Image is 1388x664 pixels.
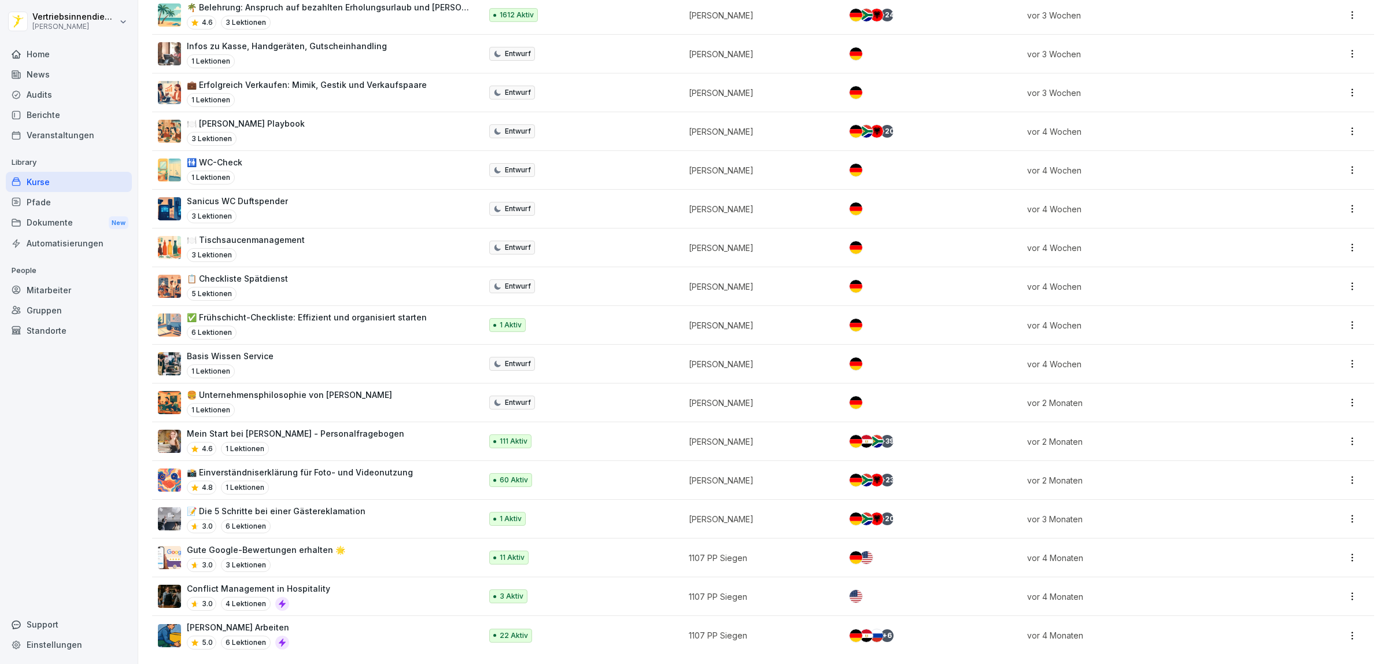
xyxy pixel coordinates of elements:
p: 3.0 [202,521,213,532]
img: piso4cs045sdgh18p3b5ocgn.png [158,391,181,414]
img: za.svg [870,435,883,448]
img: de.svg [850,551,862,564]
p: [PERSON_NAME] [689,474,830,486]
img: de.svg [850,629,862,642]
p: vor 4 Wochen [1027,164,1271,176]
img: de.svg [850,202,862,215]
p: 1 Lektionen [187,54,235,68]
div: New [109,216,128,230]
a: Einstellungen [6,635,132,655]
img: de.svg [850,9,862,21]
img: elhrexh7bm1zs7xeh2a9f3un.png [158,81,181,104]
a: DokumenteNew [6,212,132,234]
p: 4.6 [202,17,213,28]
p: 111 Aktiv [500,436,527,447]
p: 1 Lektionen [187,93,235,107]
p: 📋 Checkliste Spätdienst [187,272,288,285]
p: 1 Lektionen [187,403,235,417]
p: 💼 Erfolgreich Verkaufen: Mimik, Gestik und Verkaufspaare [187,79,427,91]
p: 3 Lektionen [187,209,237,223]
p: Entwurf [505,165,531,175]
img: za.svg [860,474,873,486]
img: al.svg [870,474,883,486]
p: 22 Aktiv [500,630,528,641]
div: + 23 [881,474,894,486]
p: Entwurf [505,204,531,214]
p: [PERSON_NAME] [689,164,830,176]
p: 3.0 [202,560,213,570]
p: 4 Lektionen [221,597,271,611]
div: Audits [6,84,132,105]
img: ru.svg [870,629,883,642]
p: 3 Lektionen [187,132,237,146]
p: [PERSON_NAME] [689,48,830,60]
p: Entwurf [505,359,531,369]
img: de.svg [850,125,862,138]
p: Sanicus WC Duftspender [187,195,288,207]
p: 1 Lektionen [221,442,269,456]
img: al.svg [870,512,883,525]
p: People [6,261,132,280]
p: Gute Google-Bewertungen erhalten 🌟 [187,544,345,556]
img: fus0lrw6br91euh7ojuq1zn4.png [158,120,181,143]
p: [PERSON_NAME] [689,242,830,254]
img: eg.svg [860,629,873,642]
p: vor 4 Monaten [1027,629,1271,641]
p: Entwurf [505,126,531,137]
a: News [6,64,132,84]
a: Pfade [6,192,132,212]
p: 1107 PP Siegen [689,591,830,603]
div: Dokumente [6,212,132,234]
div: + 20 [881,512,894,525]
p: vor 2 Monaten [1027,397,1271,409]
p: vor 4 Wochen [1027,126,1271,138]
p: vor 4 Monaten [1027,552,1271,564]
img: de.svg [850,512,862,525]
p: 1 Aktiv [500,514,522,524]
p: Entwurf [505,87,531,98]
a: Automatisierungen [6,233,132,253]
p: [PERSON_NAME] [689,203,830,215]
p: vor 4 Monaten [1027,591,1271,603]
p: 📸 Einverständniserklärung für Foto- und Videonutzung [187,466,413,478]
p: Mein Start bei [PERSON_NAME] - Personalfragebogen [187,427,404,440]
p: 🚻 WC-Check [187,156,242,168]
p: vor 4 Wochen [1027,203,1271,215]
img: eg.svg [860,435,873,448]
p: Infos zu Kasse, Handgeräten, Gutscheinhandling [187,40,387,52]
p: [PERSON_NAME] [689,319,830,331]
img: ns5fm27uu5em6705ixom0yjt.png [158,624,181,647]
div: Gruppen [6,300,132,320]
p: 6 Lektionen [221,636,271,650]
p: 6 Lektionen [187,326,237,340]
img: al.svg [870,9,883,21]
a: Home [6,44,132,64]
div: + 24 [881,9,894,21]
a: Kurse [6,172,132,192]
p: 1 Lektionen [187,364,235,378]
img: de.svg [850,319,862,331]
p: [PERSON_NAME] [32,23,117,31]
p: Basis Wissen Service [187,350,274,362]
p: [PERSON_NAME] [689,436,830,448]
img: luuqjhkzcakh9ccac2pz09oo.png [158,197,181,220]
p: [PERSON_NAME] [689,397,830,409]
p: Entwurf [505,49,531,59]
p: 60 Aktiv [500,475,528,485]
img: iwscqm9zjbdjlq9atufjsuwv.png [158,546,181,569]
img: oxsac4sd6q4ntjxav4mftrwt.png [158,507,181,530]
p: 🍔 Unternehmensphilosophie von [PERSON_NAME] [187,389,392,401]
img: kv1piqrsvckxew6wyil21tmn.png [158,313,181,337]
p: [PERSON_NAME] [689,513,830,525]
div: Veranstaltungen [6,125,132,145]
div: Support [6,614,132,635]
p: 3.0 [202,599,213,609]
p: 1 Lektionen [187,171,235,185]
p: 1107 PP Siegen [689,552,830,564]
p: [PERSON_NAME] Arbeiten [187,621,289,633]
